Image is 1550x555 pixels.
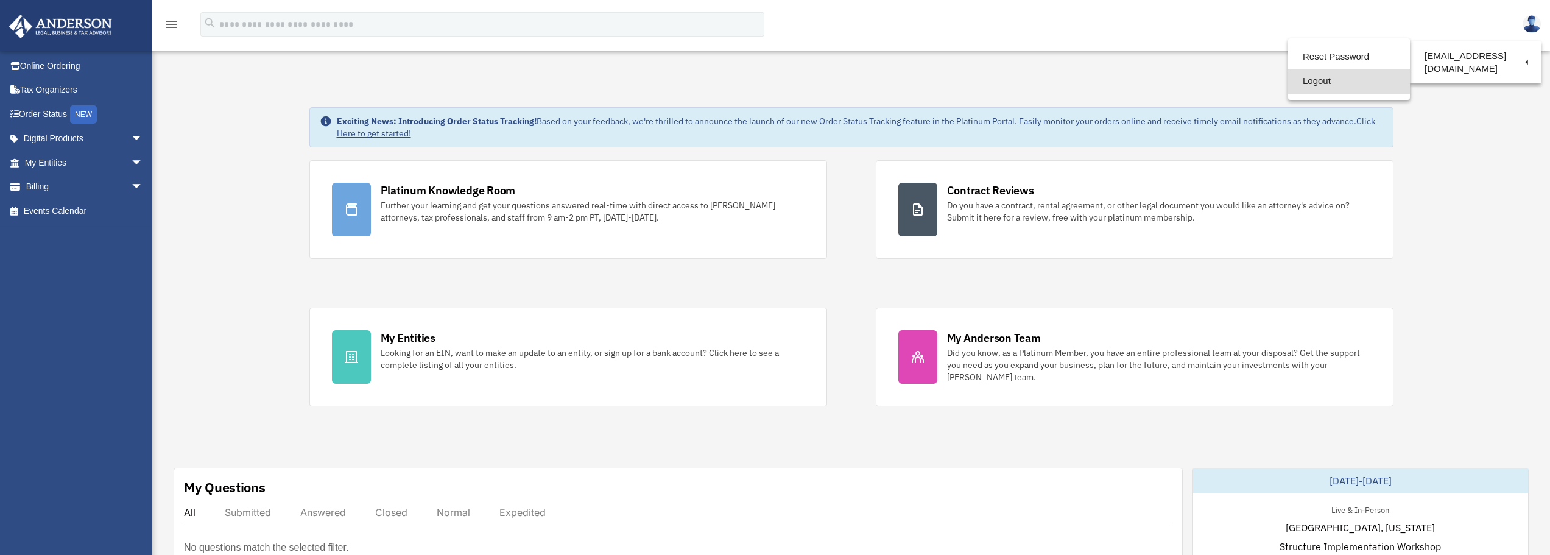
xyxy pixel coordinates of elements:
[9,78,161,102] a: Tax Organizers
[337,116,1375,139] a: Click Here to get started!
[1523,15,1541,33] img: User Pic
[70,105,97,124] div: NEW
[1288,69,1410,94] a: Logout
[164,17,179,32] i: menu
[131,175,155,200] span: arrow_drop_down
[1288,44,1410,69] a: Reset Password
[1193,468,1528,493] div: [DATE]-[DATE]
[184,506,196,518] div: All
[9,54,161,78] a: Online Ordering
[1286,520,1435,535] span: [GEOGRAPHIC_DATA], [US_STATE]
[9,199,161,223] a: Events Calendar
[9,102,161,127] a: Order StatusNEW
[164,21,179,32] a: menu
[876,160,1393,259] a: Contract Reviews Do you have a contract, rental agreement, or other legal document you would like...
[203,16,217,30] i: search
[131,127,155,152] span: arrow_drop_down
[309,308,827,406] a: My Entities Looking for an EIN, want to make an update to an entity, or sign up for a bank accoun...
[9,175,161,199] a: Billingarrow_drop_down
[1410,44,1541,80] a: [EMAIL_ADDRESS][DOMAIN_NAME]
[309,160,827,259] a: Platinum Knowledge Room Further your learning and get your questions answered real-time with dire...
[947,183,1034,198] div: Contract Reviews
[381,330,435,345] div: My Entities
[131,150,155,175] span: arrow_drop_down
[381,199,805,224] div: Further your learning and get your questions answered real-time with direct access to [PERSON_NAM...
[381,347,805,371] div: Looking for an EIN, want to make an update to an entity, or sign up for a bank account? Click her...
[876,308,1393,406] a: My Anderson Team Did you know, as a Platinum Member, you have an entire professional team at your...
[9,127,161,151] a: Digital Productsarrow_drop_down
[947,347,1371,383] div: Did you know, as a Platinum Member, you have an entire professional team at your disposal? Get th...
[184,478,266,497] div: My Questions
[300,506,346,518] div: Answered
[437,506,470,518] div: Normal
[499,506,546,518] div: Expedited
[381,183,516,198] div: Platinum Knowledge Room
[375,506,407,518] div: Closed
[947,199,1371,224] div: Do you have a contract, rental agreement, or other legal document you would like an attorney's ad...
[947,330,1041,345] div: My Anderson Team
[9,150,161,175] a: My Entitiesarrow_drop_down
[225,506,271,518] div: Submitted
[1280,539,1441,554] span: Structure Implementation Workshop
[337,116,537,127] strong: Exciting News: Introducing Order Status Tracking!
[1322,503,1399,515] div: Live & In-Person
[5,15,116,38] img: Anderson Advisors Platinum Portal
[337,115,1383,140] div: Based on your feedback, we're thrilled to announce the launch of our new Order Status Tracking fe...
